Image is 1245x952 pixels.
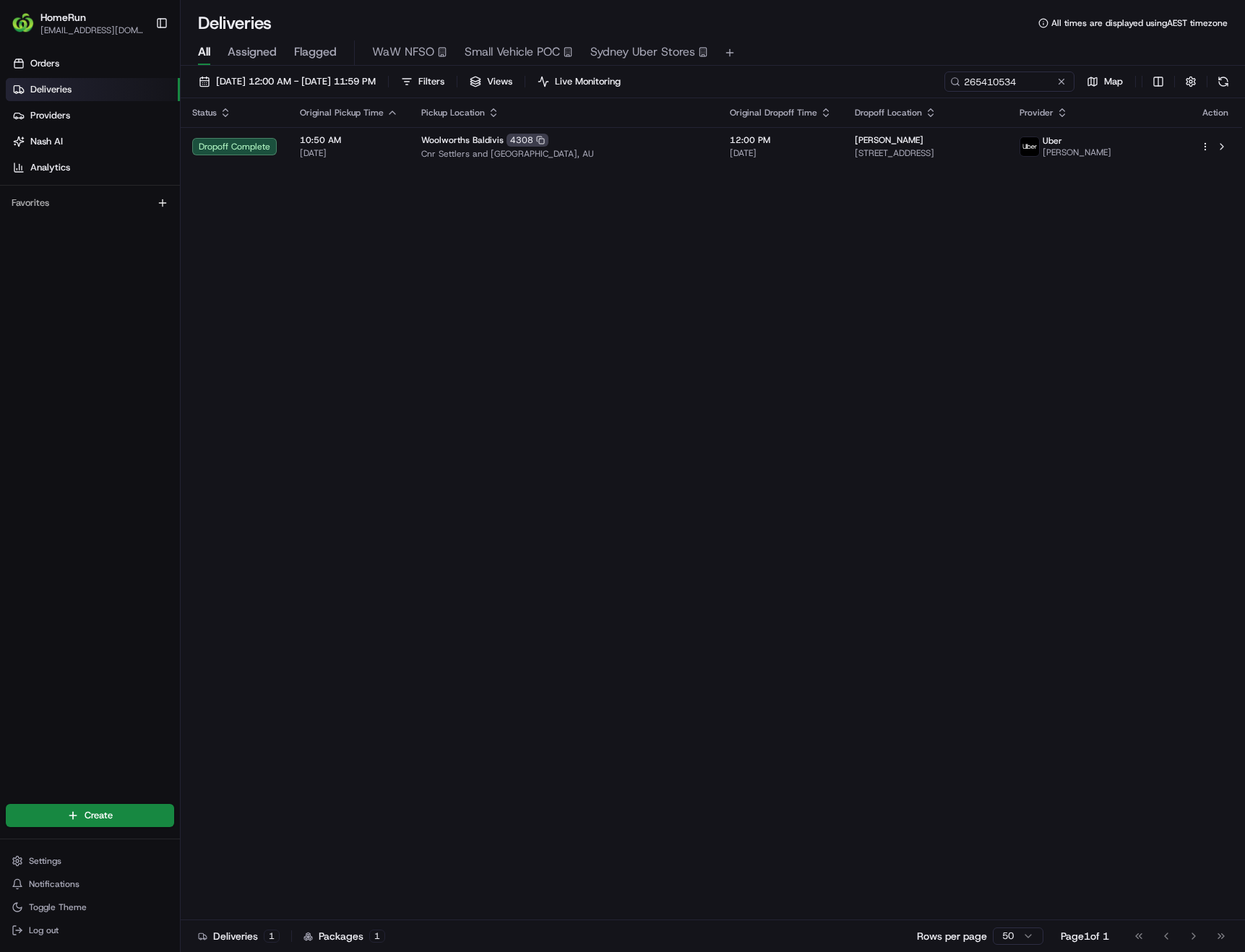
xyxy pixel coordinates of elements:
span: Woolworths Baldivis [421,134,504,146]
a: Orders [6,52,180,75]
span: Log out [29,925,59,936]
span: 10:50 AM [300,134,398,146]
div: Packages [303,929,385,943]
span: Assigned [228,43,277,61]
span: Pickup Location [421,107,485,118]
span: Filters [418,75,444,88]
span: Dropoff Location [855,107,922,118]
span: Analytics [30,161,70,174]
input: Type to search [944,72,1074,92]
span: Settings [29,855,61,867]
button: Settings [6,851,174,871]
div: Action [1200,107,1231,118]
button: Toggle Theme [6,897,174,917]
span: All times are displayed using AEST timezone [1051,17,1228,29]
span: Map [1104,75,1123,88]
a: Nash AI [6,130,180,153]
button: Map [1080,72,1129,92]
button: Notifications [6,874,174,894]
div: 4308 [507,134,548,147]
div: 1 [369,930,385,943]
button: Create [6,804,174,827]
span: Original Dropoff Time [730,107,817,118]
button: Filters [395,72,451,92]
span: [PERSON_NAME] [1043,147,1111,158]
span: Uber [1043,135,1062,147]
span: Providers [30,109,70,122]
span: Views [487,75,512,88]
span: Orders [30,57,59,70]
button: HomeRun [40,10,86,25]
span: [DATE] [300,147,398,159]
button: Live Monitoring [531,72,627,92]
span: All [198,43,210,61]
span: Original Pickup Time [300,107,384,118]
span: Live Monitoring [555,75,621,88]
span: Sydney Uber Stores [590,43,695,61]
span: Deliveries [30,83,72,96]
span: Flagged [294,43,337,61]
div: Page 1 of 1 [1061,929,1109,943]
div: Deliveries [198,929,280,943]
img: uber-new-logo.jpeg [1020,137,1039,156]
span: 12:00 PM [730,134,832,146]
button: [EMAIL_ADDRESS][DOMAIN_NAME] [40,25,144,36]
span: [PERSON_NAME] [855,134,923,146]
span: Notifications [29,878,79,890]
span: Create [85,809,113,822]
span: WaW NFSO [372,43,434,61]
button: HomeRunHomeRun[EMAIL_ADDRESS][DOMAIN_NAME] [6,6,150,40]
a: Analytics [6,156,180,179]
div: 1 [264,930,280,943]
h1: Deliveries [198,12,272,35]
button: Refresh [1213,72,1233,92]
button: Views [463,72,519,92]
a: Providers [6,104,180,127]
span: [DATE] [730,147,832,159]
span: Nash AI [30,135,63,148]
button: [DATE] 12:00 AM - [DATE] 11:59 PM [192,72,382,92]
span: Provider [1020,107,1054,118]
span: Small Vehicle POC [465,43,560,61]
p: Rows per page [917,929,987,943]
span: Toggle Theme [29,901,87,913]
img: HomeRun [12,12,35,35]
button: Log out [6,920,174,940]
span: [DATE] 12:00 AM - [DATE] 11:59 PM [216,75,376,88]
a: Deliveries [6,78,180,101]
span: Status [192,107,217,118]
div: Favorites [6,191,174,215]
span: [STREET_ADDRESS] [855,147,996,159]
span: Cnr Settlers and [GEOGRAPHIC_DATA], AU [421,148,707,160]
